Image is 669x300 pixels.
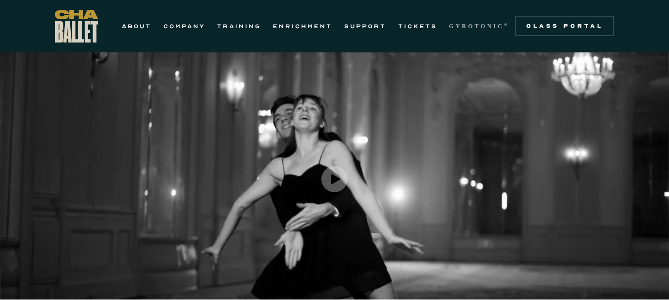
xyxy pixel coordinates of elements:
a: GYROTONIC® [449,20,510,32]
strong: GYROTONIC [449,23,504,30]
sup: ® [504,22,510,27]
a: Class Portal [515,16,614,36]
a: SUPPORT [344,20,386,32]
a: COMPANY [163,20,205,32]
div: Class Portal [521,22,608,30]
a: ENRICHMENT [273,20,332,32]
a: TICKETS [398,20,437,32]
a: home [55,10,98,43]
a: TRAINING [217,20,261,32]
a: ABOUT [122,20,152,32]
